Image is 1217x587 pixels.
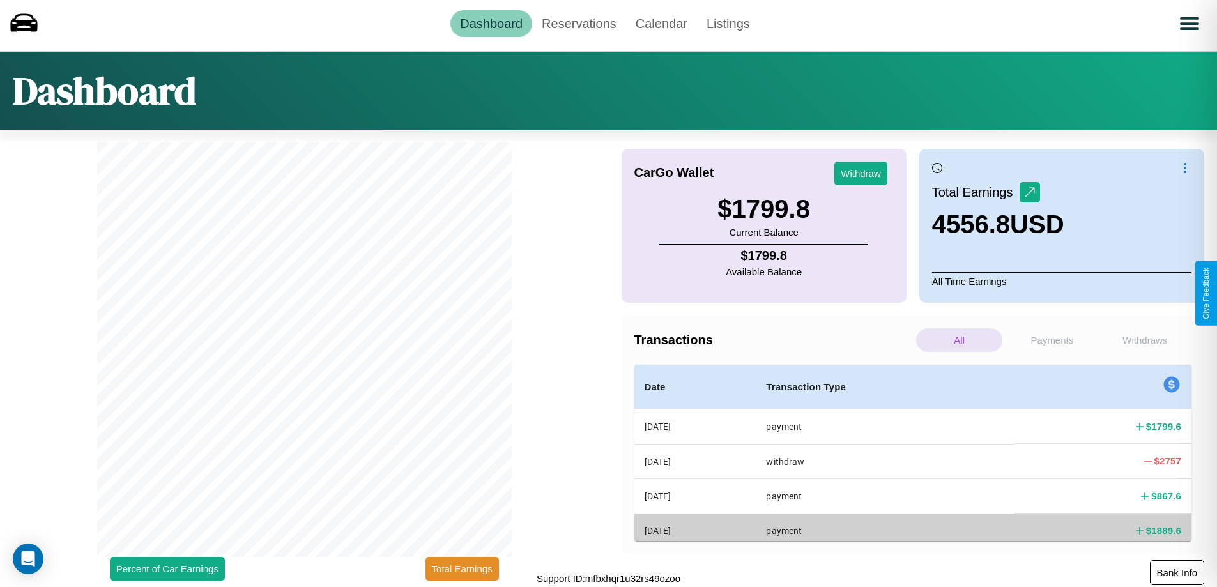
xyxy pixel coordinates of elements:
[756,409,1014,445] th: payment
[13,65,196,117] h1: Dashboard
[634,365,1192,548] table: simple table
[1102,328,1188,352] p: Withdraws
[932,210,1064,239] h3: 4556.8 USD
[634,514,756,547] th: [DATE]
[1146,524,1181,537] h4: $ 1889.6
[834,162,887,185] button: Withdraw
[1009,328,1095,352] p: Payments
[697,10,760,37] a: Listings
[756,444,1014,478] th: withdraw
[634,165,714,180] h4: CarGo Wallet
[1154,454,1181,468] h4: $ 2757
[766,379,1004,395] h4: Transaction Type
[626,10,697,37] a: Calendar
[916,328,1002,352] p: All
[634,479,756,514] th: [DATE]
[13,544,43,574] div: Open Intercom Messenger
[756,514,1014,547] th: payment
[425,557,499,581] button: Total Earnings
[634,409,756,445] th: [DATE]
[932,181,1020,204] p: Total Earnings
[717,195,810,224] h3: $ 1799.8
[1150,560,1204,585] button: Bank Info
[634,333,913,347] h4: Transactions
[1202,268,1211,319] div: Give Feedback
[726,248,802,263] h4: $ 1799.8
[110,557,225,581] button: Percent of Car Earnings
[1146,420,1181,433] h4: $ 1799.6
[932,272,1191,290] p: All Time Earnings
[1172,6,1207,42] button: Open menu
[537,570,680,587] p: Support ID: mfbxhqr1u32rs49ozoo
[717,224,810,241] p: Current Balance
[1151,489,1181,503] h4: $ 867.6
[450,10,532,37] a: Dashboard
[726,263,802,280] p: Available Balance
[645,379,746,395] h4: Date
[532,10,626,37] a: Reservations
[634,444,756,478] th: [DATE]
[756,479,1014,514] th: payment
